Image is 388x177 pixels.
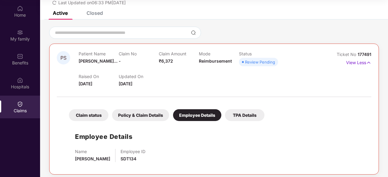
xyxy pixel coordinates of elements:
[366,59,371,66] img: svg+xml;base64,PHN2ZyB4bWxucz0iaHR0cDovL3d3dy53My5vcmcvMjAwMC9zdmciIHdpZHRoPSIxNyIgaGVpZ2h0PSIxNy...
[199,58,232,64] span: Reimbursement
[119,51,159,56] p: Claim No
[69,109,108,121] div: Claim status
[75,149,110,154] p: Name
[87,10,103,16] div: Closed
[245,59,275,65] div: Review Pending
[337,52,358,57] span: Ticket No
[79,51,119,56] p: Patient Name
[17,77,23,83] img: svg+xml;base64,PHN2ZyBpZD0iSG9zcGl0YWxzIiB4bWxucz0iaHR0cDovL3d3dy53My5vcmcvMjAwMC9zdmciIHdpZHRoPS...
[119,74,159,79] p: Updated On
[17,101,23,107] img: svg+xml;base64,PHN2ZyBpZD0iQ2xhaW0iIHhtbG5zPSJodHRwOi8vd3d3LnczLm9yZy8yMDAwL3N2ZyIgd2lkdGg9IjIwIi...
[121,156,136,161] span: SDT134
[17,5,23,11] img: svg+xml;base64,PHN2ZyBpZD0iSG9tZSIgeG1sbnM9Imh0dHA6Ly93d3cudzMub3JnLzIwMDAvc3ZnIiB3aWR0aD0iMjAiIG...
[75,132,132,142] h1: Employee Details
[119,58,121,64] span: -
[79,58,117,64] span: [PERSON_NAME]...
[199,51,239,56] p: Mode
[60,55,66,61] span: PS
[119,81,132,86] span: [DATE]
[225,109,264,121] div: TPA Details
[112,109,169,121] div: Policy & Claim Details
[191,30,196,35] img: svg+xml;base64,PHN2ZyBpZD0iU2VhcmNoLTMyeDMyIiB4bWxucz0iaHR0cDovL3d3dy53My5vcmcvMjAwMC9zdmciIHdpZH...
[75,156,110,161] span: [PERSON_NAME]
[159,58,173,64] span: ₹6,372
[239,51,279,56] p: Status
[79,81,92,86] span: [DATE]
[173,109,221,121] div: Employee Details
[346,58,371,66] p: View Less
[159,51,199,56] p: Claim Amount
[17,29,23,35] img: svg+xml;base64,PHN2ZyB3aWR0aD0iMjAiIGhlaWdodD0iMjAiIHZpZXdCb3g9IjAgMCAyMCAyMCIgZmlsbD0ibm9uZSIgeG...
[53,10,68,16] div: Active
[79,74,119,79] p: Raised On
[17,53,23,59] img: svg+xml;base64,PHN2ZyBpZD0iQmVuZWZpdHMiIHhtbG5zPSJodHRwOi8vd3d3LnczLm9yZy8yMDAwL3N2ZyIgd2lkdGg9Ij...
[358,52,371,57] span: 177491
[121,149,145,154] p: Employee ID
